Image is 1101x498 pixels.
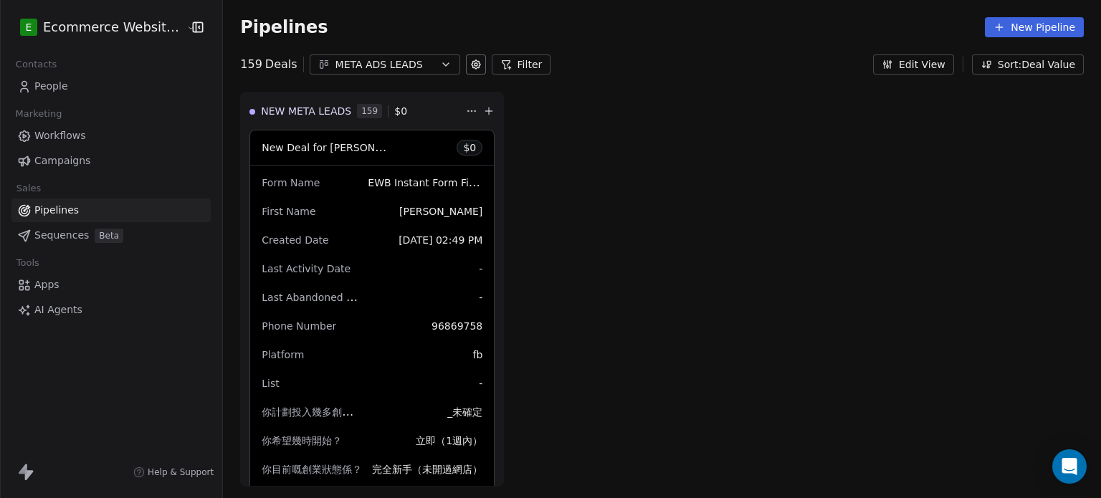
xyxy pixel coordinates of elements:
[34,302,82,317] span: AI Agents
[10,252,45,274] span: Tools
[372,464,482,475] span: 完全新手（未開過網店）
[432,320,482,332] span: 96869758
[95,229,123,243] span: Beta
[985,17,1084,37] button: New Pipeline
[11,273,211,297] a: Apps
[34,128,86,143] span: Workflows
[249,92,463,130] div: NEW META LEADS159$0
[262,378,279,389] span: List
[9,103,68,125] span: Marketing
[240,17,328,37] span: Pipelines
[368,176,484,189] span: EWB Instant Form Final
[399,206,482,217] span: [PERSON_NAME]
[262,405,382,418] span: 你計劃投入幾多創業資金？
[262,435,342,446] span: 你希望幾時開始？
[10,178,47,199] span: Sales
[262,140,413,154] span: New Deal for [PERSON_NAME]
[34,203,79,218] span: Pipelines
[43,18,183,37] span: Ecommerce Website Builder
[262,234,328,246] span: Created Date
[447,406,482,418] span: _未確定
[416,435,482,446] span: 立即（1週內）
[34,79,68,94] span: People
[34,277,59,292] span: Apps
[262,320,336,332] span: Phone Number
[1052,449,1087,484] div: Open Intercom Messenger
[463,140,476,155] span: $ 0
[262,290,370,304] span: Last Abandoned Date
[472,349,482,360] span: fb
[262,206,315,217] span: First Name
[34,153,90,168] span: Campaigns
[11,298,211,322] a: AI Agents
[972,54,1084,75] button: Sort: Deal Value
[240,56,297,73] div: 159
[357,104,382,118] span: 159
[394,104,407,118] span: $ 0
[873,54,954,75] button: Edit View
[262,177,320,188] span: Form Name
[11,124,211,148] a: Workflows
[9,54,63,75] span: Contacts
[261,104,351,118] span: NEW META LEADS
[399,234,482,246] span: [DATE] 02:49 PM
[148,466,214,478] span: Help & Support
[34,228,89,243] span: Sequences
[335,57,434,72] div: META ADS LEADS
[479,262,482,276] span: -
[262,464,362,475] span: 你目前嘅創業狀態係？
[133,466,214,478] a: Help & Support
[479,290,482,305] span: -
[262,349,304,360] span: Platform
[11,75,211,98] a: People
[26,20,32,34] span: E
[265,56,297,73] span: Deals
[492,54,551,75] button: Filter
[17,15,176,39] button: EEcommerce Website Builder
[479,376,482,391] span: -
[11,224,211,247] a: SequencesBeta
[11,149,211,173] a: Campaigns
[11,198,211,222] a: Pipelines
[262,263,351,274] span: Last Activity Date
